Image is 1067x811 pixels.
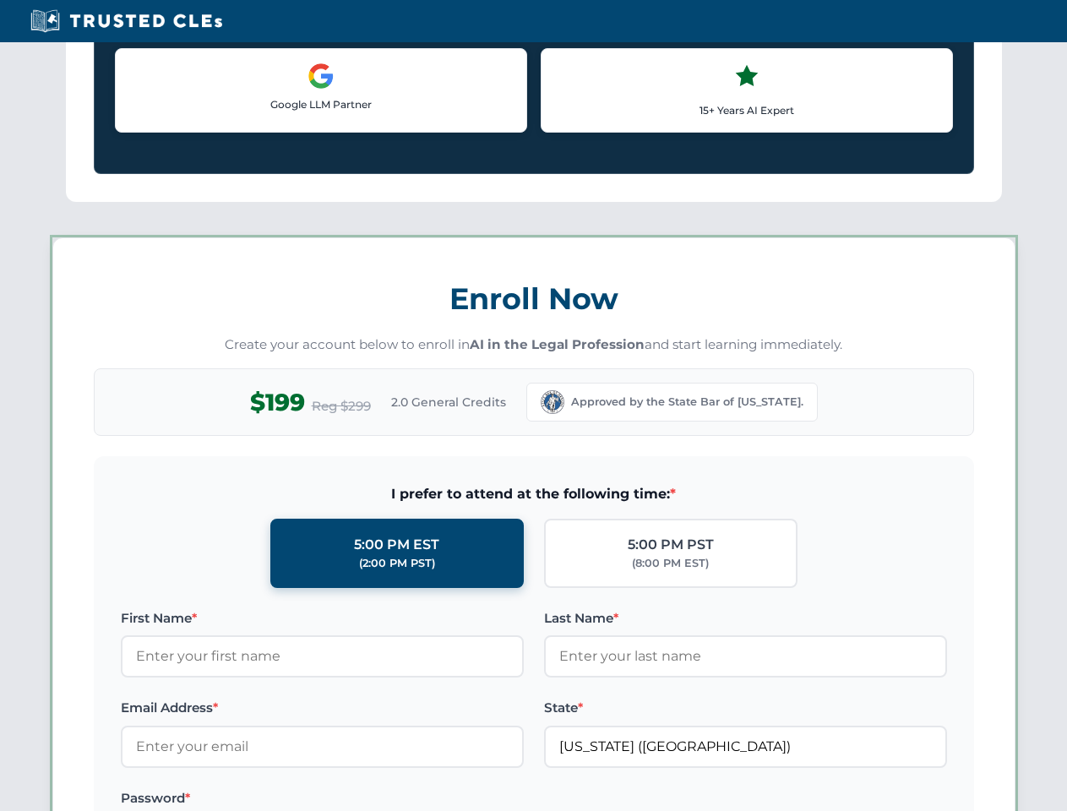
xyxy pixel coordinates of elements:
img: Trusted CLEs [25,8,227,34]
label: Password [121,788,524,808]
strong: AI in the Legal Profession [470,336,645,352]
div: 5:00 PM EST [354,534,439,556]
label: Email Address [121,698,524,718]
p: 15+ Years AI Expert [555,102,939,118]
span: $199 [250,384,305,422]
label: First Name [121,608,524,629]
p: Google LLM Partner [129,96,513,112]
input: Nevada (NV) [544,726,947,768]
img: Google [308,63,335,90]
p: Create your account below to enroll in and start learning immediately. [94,335,974,355]
input: Enter your last name [544,635,947,678]
span: 2.0 General Credits [391,393,506,411]
span: Approved by the State Bar of [US_STATE]. [571,394,803,411]
label: State [544,698,947,718]
img: Nevada Bar [541,390,564,414]
div: (2:00 PM PST) [359,555,435,572]
div: (8:00 PM EST) [632,555,709,572]
div: 5:00 PM PST [628,534,714,556]
span: I prefer to attend at the following time: [121,483,947,505]
input: Enter your email [121,726,524,768]
h3: Enroll Now [94,272,974,325]
label: Last Name [544,608,947,629]
input: Enter your first name [121,635,524,678]
span: Reg $299 [312,396,371,416]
